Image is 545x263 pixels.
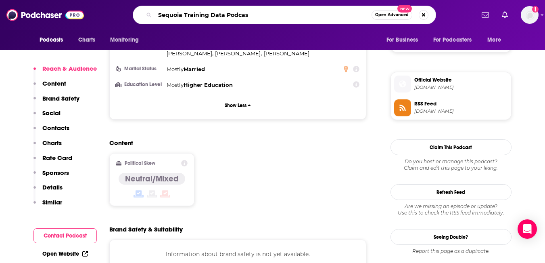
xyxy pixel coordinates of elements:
[397,5,412,13] span: New
[104,32,149,48] button: open menu
[414,84,508,90] span: whatthedev.buzzsprout.com
[390,203,512,216] div: Are we missing an episode or update? Use this to check the RSS feed immediately.
[42,250,88,257] a: Open Website
[33,183,63,198] button: Details
[394,76,508,93] a: Official Website[DOMAIN_NAME]
[521,6,539,24] img: User Profile
[184,66,205,72] span: Married
[42,154,72,162] p: Rate Card
[390,184,512,200] button: Refresh Feed
[42,198,62,206] p: Similar
[33,124,69,139] button: Contacts
[33,169,69,184] button: Sponsors
[414,100,508,107] span: RSS Feed
[215,50,261,57] span: [PERSON_NAME]
[215,49,262,58] span: ,
[42,124,69,132] p: Contacts
[33,198,62,213] button: Similar
[390,248,512,255] div: Report this page as a duplicate.
[33,80,66,95] button: Content
[109,139,360,147] h2: Content
[390,139,512,155] button: Claim This Podcast
[155,8,372,21] input: Search podcasts, credits, & more...
[116,98,360,113] button: Show Less
[225,103,246,108] p: Show Less
[390,158,512,171] div: Claim and edit this page to your liking.
[110,34,139,46] span: Monitoring
[109,225,183,233] h2: Brand Safety & Suitability
[433,34,472,46] span: For Podcasters
[40,34,63,46] span: Podcasts
[390,158,512,165] span: Do you host or manage this podcast?
[381,32,428,48] button: open menu
[133,6,436,24] div: Search podcasts, credits, & more...
[386,34,418,46] span: For Business
[390,229,512,245] a: Seeing Double?
[42,95,79,102] p: Brand Safety
[167,65,205,74] div: Mostly
[264,50,309,57] span: [PERSON_NAME]
[33,109,61,124] button: Social
[42,109,61,117] p: Social
[499,8,511,22] a: Show notifications dropdown
[482,32,511,48] button: open menu
[78,34,96,46] span: Charts
[33,95,79,109] button: Brand Safety
[167,82,184,88] span: Mostly
[6,7,84,23] img: Podchaser - Follow, Share and Rate Podcasts
[42,139,62,147] p: Charts
[518,219,537,239] div: Open Intercom Messenger
[125,160,155,166] h2: Political Skew
[428,32,484,48] button: open menu
[33,139,62,154] button: Charts
[125,174,179,184] h4: Neutral/Mixed
[184,82,233,88] span: Higher Education
[414,76,508,84] span: Official Website
[33,228,97,243] button: Contact Podcast
[414,108,508,114] span: feeds.buzzsprout.com
[532,6,539,13] svg: Add a profile image
[375,13,409,17] span: Open Advanced
[42,183,63,191] p: Details
[33,65,97,80] button: Reach & Audience
[116,66,163,72] h3: Marital Status
[34,32,74,48] button: open menu
[487,34,501,46] span: More
[394,99,508,116] a: RSS Feed[DOMAIN_NAME]
[116,82,163,87] h3: Education Level
[372,10,412,20] button: Open AdvancedNew
[42,65,97,72] p: Reach & Audience
[167,50,212,57] span: [PERSON_NAME]
[33,154,72,169] button: Rate Card
[478,8,492,22] a: Show notifications dropdown
[521,6,539,24] span: Logged in as kindrieri
[42,80,66,87] p: Content
[167,49,213,58] span: ,
[42,169,69,177] p: Sponsors
[73,32,100,48] a: Charts
[521,6,539,24] button: Show profile menu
